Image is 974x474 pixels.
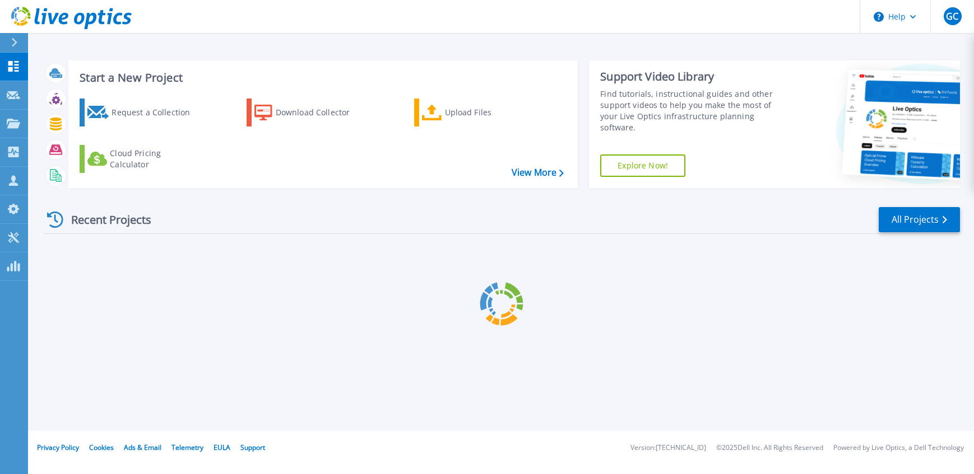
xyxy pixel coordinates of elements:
[512,167,564,178] a: View More
[445,101,535,124] div: Upload Files
[214,443,230,452] a: EULA
[276,101,365,124] div: Download Collector
[80,145,205,173] a: Cloud Pricing Calculator
[171,443,203,452] a: Telemetry
[414,98,539,126] a: Upload Files
[80,98,205,126] a: Request a Collection
[43,206,166,233] div: Recent Projects
[600,88,788,133] div: Find tutorials, instructional guides and other support videos to help you make the most of your L...
[879,207,960,232] a: All Projects
[600,154,685,177] a: Explore Now!
[716,444,823,452] li: © 2025 Dell Inc. All Rights Reserved
[124,443,161,452] a: Ads & Email
[630,444,706,452] li: Version: [TECHNICAL_ID]
[240,443,265,452] a: Support
[89,443,114,452] a: Cookies
[833,444,964,452] li: Powered by Live Optics, a Dell Technology
[946,12,958,21] span: GC
[247,98,372,126] a: Download Collector
[112,101,201,124] div: Request a Collection
[37,443,79,452] a: Privacy Policy
[80,72,563,84] h3: Start a New Project
[110,148,200,170] div: Cloud Pricing Calculator
[600,69,788,84] div: Support Video Library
